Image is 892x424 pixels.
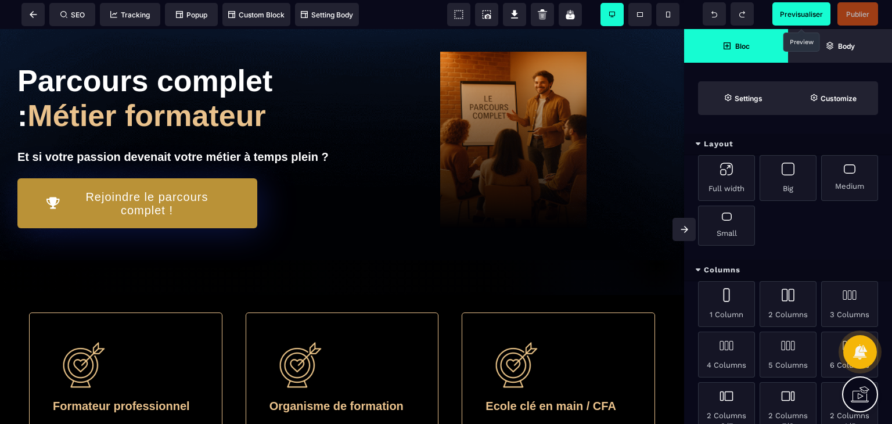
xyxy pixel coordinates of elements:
span: SEO [60,10,85,19]
span: Tracking [110,10,150,19]
div: 6 Columns [821,332,878,378]
h3: Ecole clé en main / CFA [485,368,631,387]
span: Open Style Manager [788,81,878,115]
span: View components [447,3,470,26]
div: 1 Column [698,281,755,327]
span: Open Blocks [684,29,788,63]
h1: Parcours complet : [17,34,360,110]
button: Rejoindre le parcours complet ! [17,149,257,199]
span: Métier formateur [27,70,265,103]
h3: Organisme de formation [269,368,415,387]
strong: Body [838,42,855,51]
h3: Formateur professionnel [53,368,199,387]
span: Open Layer Manager [788,29,892,63]
strong: Settings [735,94,762,103]
span: Preview [772,2,830,26]
div: 3 Columns [821,281,878,327]
img: 184210e047c06fd5bc12ddb28e3bbffc_Cible.png [269,307,328,365]
text: Et si votre passion devenait votre métier à temps plein ? [17,118,360,138]
img: 184210e047c06fd5bc12ddb28e3bbffc_Cible.png [485,307,544,365]
strong: Customize [821,94,857,103]
span: Setting Body [301,10,353,19]
img: 8fd773c12a2fee10892d47c6ae6e619e_Parcours_complet.png [440,23,587,199]
div: 4 Columns [698,332,755,378]
span: Popup [176,10,207,19]
div: Small [698,206,755,246]
span: Custom Block [228,10,285,19]
div: 2 Columns [760,281,817,327]
div: Layout [684,134,892,155]
div: 5 Columns [760,332,817,378]
img: 184210e047c06fd5bc12ddb28e3bbffc_Cible.png [53,307,111,365]
span: Publier [846,10,869,19]
div: Full width [698,155,755,201]
span: Previsualiser [780,10,823,19]
strong: Bloc [735,42,750,51]
span: Settings [698,81,788,115]
span: Screenshot [475,3,498,26]
div: Big [760,155,817,201]
div: Medium [821,155,878,201]
div: Columns [684,260,892,281]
